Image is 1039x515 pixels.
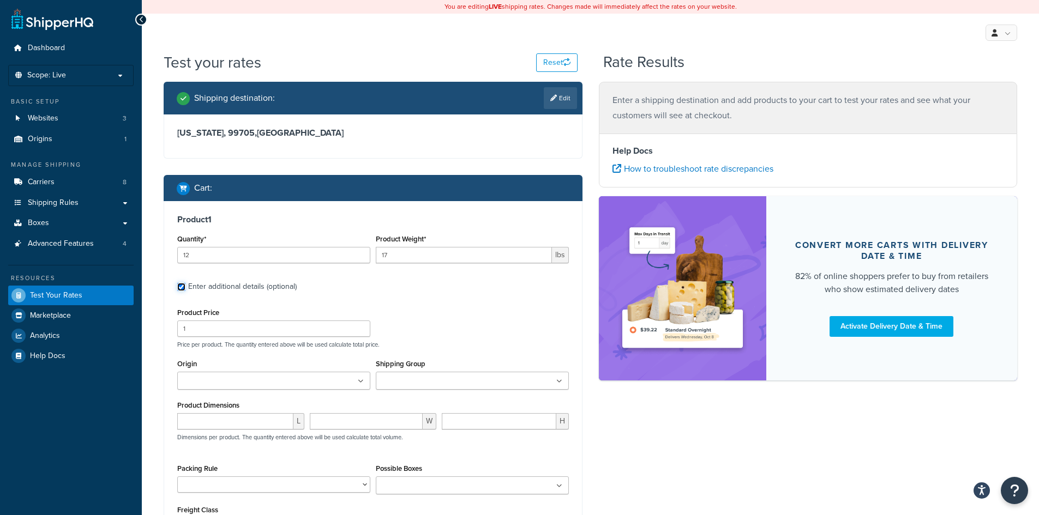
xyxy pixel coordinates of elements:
[612,93,1004,123] p: Enter a shipping destination and add products to your cart to test your rates and see what your c...
[376,360,425,368] label: Shipping Group
[123,178,127,187] span: 8
[177,235,206,243] label: Quantity*
[8,160,134,169] div: Manage Shipping
[8,129,134,149] li: Origins
[28,44,65,53] span: Dashboard
[536,53,578,72] button: Reset
[1001,477,1028,504] button: Open Resource Center
[376,247,552,263] input: 0.00
[164,52,261,73] h1: Test your rates
[293,413,304,429] span: L
[376,235,426,243] label: Product Weight*
[177,308,219,317] label: Product Price
[489,2,502,11] b: LIVE
[8,234,134,254] a: Advanced Features4
[8,97,134,106] div: Basic Setup
[194,183,212,193] h2: Cart :
[615,213,750,364] img: feature-image-ddt-36eae7f7280da8017bfb280eaccd9c446f90b1fe08728e4019434db127062ab4.png
[175,433,403,441] p: Dimensions per product. The quantity entered above will be used calculate total volume.
[124,135,127,144] span: 1
[28,219,49,228] span: Boxes
[177,283,185,291] input: Enter additional details (optional)
[177,360,197,368] label: Origin
[177,401,239,409] label: Product Dimensions
[30,331,60,341] span: Analytics
[30,291,82,300] span: Test Your Rates
[177,214,569,225] h3: Product 1
[28,239,94,249] span: Advanced Features
[552,247,569,263] span: lbs
[8,234,134,254] li: Advanced Features
[792,240,992,262] div: Convert more carts with delivery date & time
[28,135,52,144] span: Origins
[8,213,134,233] a: Boxes
[8,108,134,129] a: Websites3
[8,172,134,192] a: Carriers8
[8,274,134,283] div: Resources
[30,352,65,361] span: Help Docs
[830,316,953,337] a: Activate Delivery Date & Time
[8,306,134,325] a: Marketplace
[423,413,436,429] span: W
[8,326,134,346] a: Analytics
[8,193,134,213] a: Shipping Rules
[123,114,127,123] span: 3
[792,270,992,296] div: 82% of online shoppers prefer to buy from retailers who show estimated delivery dates
[123,239,127,249] span: 4
[28,198,79,208] span: Shipping Rules
[30,311,71,320] span: Marketplace
[8,38,134,58] a: Dashboard
[188,279,297,294] div: Enter additional details (optional)
[28,114,58,123] span: Websites
[177,128,569,138] h3: [US_STATE], 99705 , [GEOGRAPHIC_DATA]
[27,71,66,80] span: Scope: Live
[376,464,422,472] label: Possible Boxes
[544,87,577,109] a: Edit
[8,108,134,129] li: Websites
[603,54,684,71] h2: Rate Results
[612,162,773,175] a: How to troubleshoot rate discrepancies
[177,247,370,263] input: 0.0
[8,172,134,192] li: Carriers
[177,464,218,472] label: Packing Rule
[175,341,572,348] p: Price per product. The quantity entered above will be used calculate total price.
[177,506,218,514] label: Freight Class
[8,286,134,305] a: Test Your Rates
[556,413,569,429] span: H
[8,346,134,366] a: Help Docs
[612,144,1004,157] h4: Help Docs
[194,93,275,103] h2: Shipping destination :
[8,129,134,149] a: Origins1
[28,178,55,187] span: Carriers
